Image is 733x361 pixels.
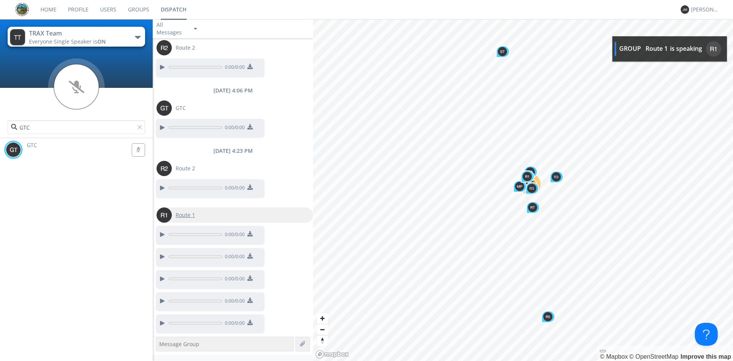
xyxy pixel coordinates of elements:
img: download media button [247,124,253,130]
img: 373638.png [552,172,561,181]
div: Map marker [541,311,555,323]
span: 0:00 / 0:00 [222,275,245,284]
span: 0:00 / 0:00 [222,253,245,262]
span: ON [97,38,106,45]
img: 373638.png [157,207,172,223]
button: Reset bearing to north [317,335,328,346]
a: Mapbox logo [315,350,349,359]
button: Toggle attribution [600,350,606,352]
span: 0:00 / 0:00 [222,231,245,240]
div: Map marker [523,178,537,190]
div: Map marker [521,170,534,183]
div: Map marker [496,45,510,58]
div: [DATE] 4:06 PM [153,87,313,94]
img: 373638.png [527,184,536,193]
input: Search users [8,120,145,134]
span: 0:00 / 0:00 [222,298,245,306]
span: GTC [176,104,186,112]
div: [DATE] 4:23 PM [153,147,313,155]
div: Map marker [525,182,539,194]
div: Everyone · [29,38,115,45]
span: Route 2 [176,44,195,52]
span: Route 2 [176,165,195,172]
img: caret-down-sm.svg [194,28,197,30]
div: GROUP [619,44,641,53]
div: Map marker [550,171,563,183]
img: 373638.png [543,312,552,321]
button: Zoom in [317,313,328,324]
img: 373638.png [498,47,507,56]
span: Route 1 [176,211,195,219]
div: is speaking [670,44,702,53]
img: 373638.png [681,5,689,14]
a: Map feedback [681,353,731,360]
img: download media button [247,298,253,303]
span: GTC [27,141,37,149]
button: TRAX TeamEveryone·Single Speaker isON [8,27,145,47]
img: download media button [247,64,253,69]
canvas: Map [313,19,733,361]
img: 373638.png [157,40,172,55]
img: download media button [247,320,253,325]
img: 373638.png [706,41,721,57]
div: Map marker [513,180,527,193]
span: 0:00 / 0:00 [222,124,245,133]
img: 373638.png [523,172,532,181]
div: All Messages [157,21,187,36]
img: 373638.png [10,29,25,45]
img: download media button [247,253,253,259]
div: TRAX Team [29,29,115,38]
img: 373638.png [528,203,537,212]
div: Route 1 [646,44,668,53]
img: eaff3883dddd41549c1c66aca941a5e6 [15,3,29,16]
div: Map marker [526,201,540,214]
span: 0:00 / 0:00 [222,64,245,72]
img: download media button [247,185,253,190]
span: 0:00 / 0:00 [222,320,245,328]
img: download media button [247,231,253,236]
img: 373638.png [157,100,172,116]
a: OpenStreetMap [629,353,678,360]
div: Map marker [524,166,538,178]
span: Single Speaker is [54,38,106,45]
img: 373638.png [6,142,21,157]
a: Mapbox [600,353,628,360]
img: download media button [247,275,253,281]
img: 373638.png [515,182,524,191]
img: 373638.png [526,167,535,176]
div: [PERSON_NAME] [691,6,720,13]
img: 373638.png [157,161,172,176]
button: Zoom out [317,324,328,335]
iframe: Toggle Customer Support [695,323,718,346]
span: 0:00 / 0:00 [222,185,245,193]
